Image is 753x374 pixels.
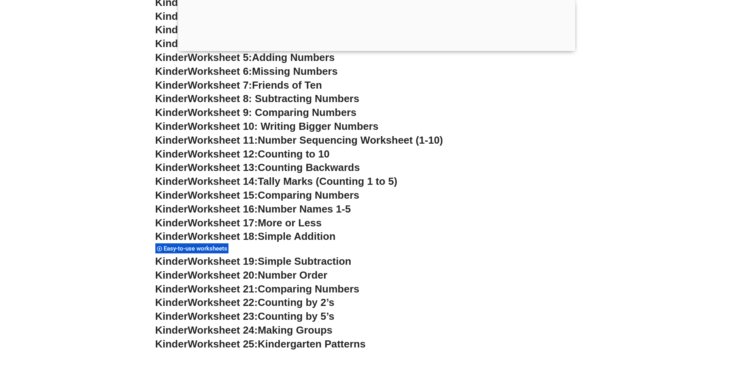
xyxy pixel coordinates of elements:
[188,161,258,173] span: Worksheet 13:
[188,148,258,160] span: Worksheet 12:
[155,10,387,22] a: KinderWorksheet 2:Writing&Counting Numbers
[155,255,188,267] span: Kinder
[155,243,228,254] div: Easy-to-use worksheets
[188,65,252,77] span: Worksheet 6:
[258,148,330,160] span: Counting to 10
[155,38,393,49] a: KinderWorksheet 4:Counting & Adding Numbers
[188,175,258,187] span: Worksheet 14:
[155,296,188,308] span: Kinder
[188,120,379,132] span: Worksheet 10: Writing Bigger Numbers
[258,255,351,267] span: Simple Subtraction
[155,51,335,63] a: KinderWorksheet 5:Adding Numbers
[258,338,366,350] span: Kindergarten Patterns
[188,93,359,104] span: Worksheet 8: Subtracting Numbers
[155,79,188,91] span: Kinder
[188,134,258,146] span: Worksheet 11:
[188,203,258,215] span: Worksheet 16:
[155,175,188,187] span: Kinder
[252,65,338,77] span: Missing Numbers
[155,203,188,215] span: Kinder
[155,79,322,91] a: KinderWorksheet 7:Friends of Ten
[155,93,188,104] span: Kinder
[621,285,753,374] iframe: Chat Widget
[258,134,443,146] span: Number Sequencing Worksheet (1-10)
[155,338,188,350] span: Kinder
[252,79,322,91] span: Friends of Ten
[188,269,258,281] span: Worksheet 20:
[188,310,258,322] span: Worksheet 23:
[258,230,336,242] span: Simple Addition
[188,217,258,229] span: Worksheet 17:
[155,24,397,36] a: KinderWorksheet 3:Counting&Matching Numbers
[155,106,188,118] span: Kinder
[258,203,351,215] span: Number Names 1-5
[188,338,258,350] span: Worksheet 25:
[188,283,258,295] span: Worksheet 21:
[188,324,258,336] span: Worksheet 24:
[188,51,252,63] span: Worksheet 5:
[155,217,188,229] span: Kinder
[155,120,379,132] a: KinderWorksheet 10: Writing Bigger Numbers
[155,93,359,104] a: KinderWorksheet 8: Subtracting Numbers
[258,161,360,173] span: Counting Backwards
[258,310,334,322] span: Counting by 5’s
[155,24,188,36] span: Kinder
[258,269,327,281] span: Number Order
[258,296,334,308] span: Counting by 2’s
[155,38,188,49] span: Kinder
[188,189,258,201] span: Worksheet 15:
[155,230,188,242] span: Kinder
[258,283,359,295] span: Comparing Numbers
[155,120,188,132] span: Kinder
[258,175,397,187] span: Tally Marks (Counting 1 to 5)
[258,324,332,336] span: Making Groups
[155,269,188,281] span: Kinder
[155,161,188,173] span: Kinder
[188,255,258,267] span: Worksheet 19:
[155,134,188,146] span: Kinder
[164,245,230,252] span: Easy-to-use worksheets
[155,148,188,160] span: Kinder
[188,106,357,118] span: Worksheet 9: Comparing Numbers
[155,106,357,118] a: KinderWorksheet 9: Comparing Numbers
[155,189,188,201] span: Kinder
[188,296,258,308] span: Worksheet 22:
[155,10,188,22] span: Kinder
[188,79,252,91] span: Worksheet 7:
[155,310,188,322] span: Kinder
[155,283,188,295] span: Kinder
[188,230,258,242] span: Worksheet 18:
[252,51,335,63] span: Adding Numbers
[155,65,188,77] span: Kinder
[155,324,188,336] span: Kinder
[155,65,338,77] a: KinderWorksheet 6:Missing Numbers
[258,189,359,201] span: Comparing Numbers
[155,51,188,63] span: Kinder
[258,217,322,229] span: More or Less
